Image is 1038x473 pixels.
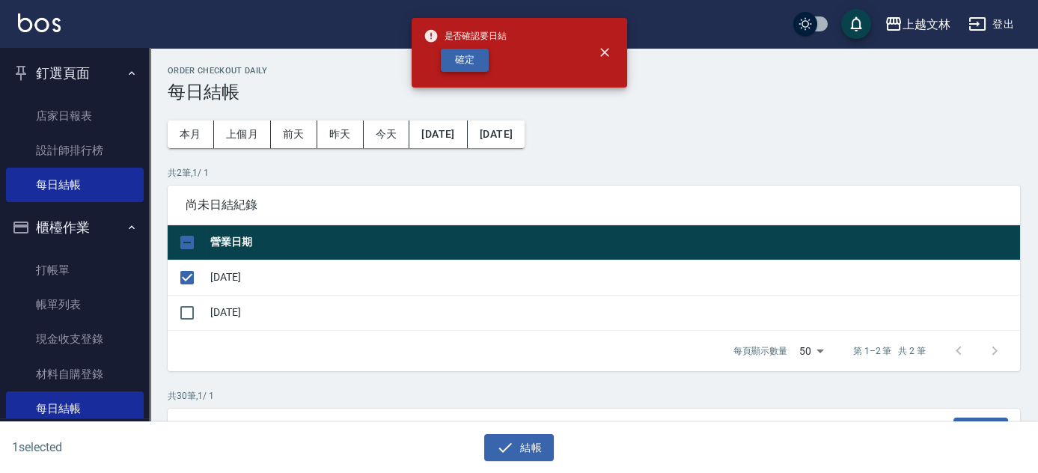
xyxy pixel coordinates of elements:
a: 帳單列表 [6,287,144,322]
button: 本月 [168,120,214,148]
a: 店家日報表 [6,99,144,133]
a: 打帳單 [6,253,144,287]
span: 尚未日結紀錄 [186,198,1002,213]
button: 結帳 [484,434,554,462]
a: 現金收支登錄 [6,322,144,356]
h2: Order checkout daily [168,66,1020,76]
button: 昨天 [317,120,364,148]
h3: 每日結帳 [168,82,1020,103]
td: [DATE] [207,260,1020,295]
span: 是否確認要日結 [424,28,507,43]
a: 設計師排行榜 [6,133,144,168]
button: 今天 [364,120,410,148]
button: 上個月 [214,120,271,148]
button: 前天 [271,120,317,148]
img: Logo [18,13,61,32]
button: save [841,9,871,39]
div: 上越文林 [903,15,950,34]
th: 營業日期 [207,225,1020,260]
button: 登出 [962,10,1020,38]
a: 每日結帳 [6,168,144,202]
div: 50 [793,331,829,371]
button: 釘選頁面 [6,54,144,93]
button: 確定 [441,49,489,72]
td: [DATE] [207,295,1020,330]
a: 每日結帳 [6,391,144,426]
button: 上越文林 [879,9,956,40]
a: 材料自購登錄 [6,357,144,391]
p: 共 2 筆, 1 / 1 [168,166,1020,180]
button: close [588,36,621,69]
p: 第 1–2 筆 共 2 筆 [853,344,926,358]
button: [DATE] [468,120,525,148]
p: 每頁顯示數量 [733,344,787,358]
button: [DATE] [409,120,467,148]
p: 共 30 筆, 1 / 1 [168,389,1020,403]
h6: 1 selected [12,438,257,457]
button: 報表匯出 [953,418,1009,441]
button: 櫃檯作業 [6,208,144,247]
